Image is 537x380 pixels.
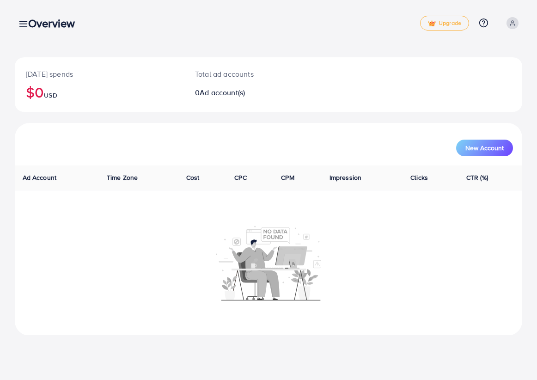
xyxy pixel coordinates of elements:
span: Upgrade [428,20,461,27]
button: New Account [456,140,513,156]
span: Cost [186,173,200,182]
h3: Overview [28,17,82,30]
span: New Account [465,145,504,151]
span: CPM [281,173,294,182]
span: USD [44,91,57,100]
span: Ad account(s) [200,87,245,98]
p: [DATE] spends [26,68,173,80]
img: tick [428,20,436,27]
span: Clicks [410,173,428,182]
a: tickUpgrade [420,16,469,31]
span: CTR (%) [466,173,488,182]
span: Time Zone [107,173,138,182]
h2: 0 [195,88,300,97]
h2: $0 [26,83,173,101]
span: Ad Account [23,173,57,182]
span: Impression [330,173,362,182]
p: Total ad accounts [195,68,300,80]
img: No account [216,225,321,300]
span: CPC [234,173,246,182]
